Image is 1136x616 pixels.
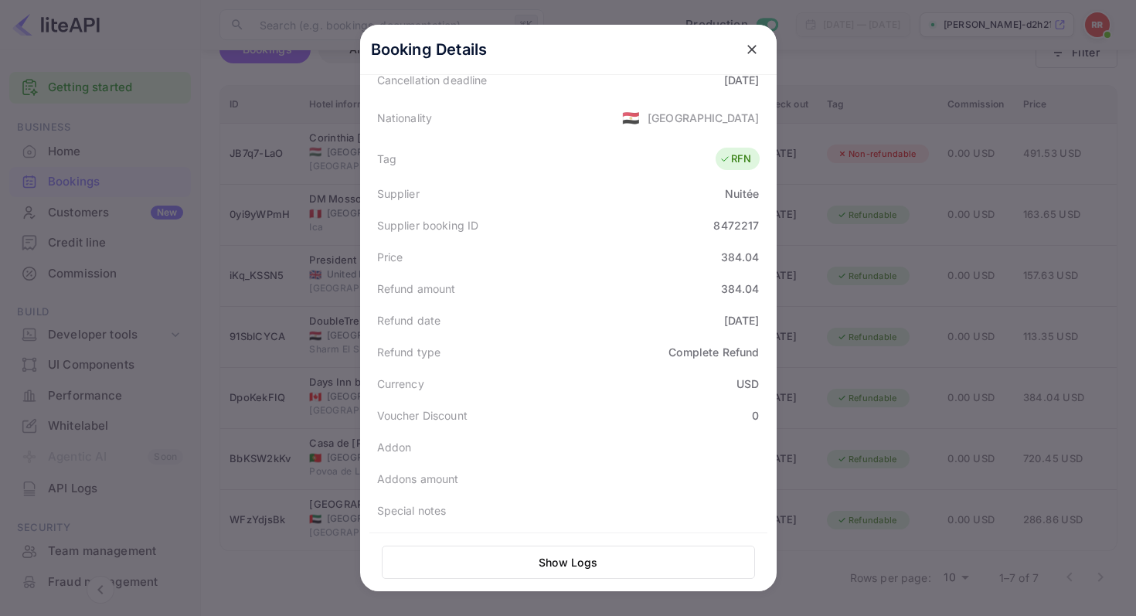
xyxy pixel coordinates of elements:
div: Currency [377,376,424,392]
div: Voucher Discount [377,407,468,424]
div: Refund type [377,344,441,360]
div: 384.04 [721,281,760,297]
div: Cancellation deadline [377,72,488,88]
div: [DATE] [724,72,760,88]
p: Booking Details [371,38,488,61]
div: 384.04 [721,249,760,265]
div: [GEOGRAPHIC_DATA] [648,110,760,126]
div: Addons amount [377,471,459,487]
div: Complete Refund [668,344,759,360]
div: 8472217 [713,217,759,233]
button: Show Logs [382,546,755,579]
div: USD [736,376,759,392]
div: Refund amount [377,281,456,297]
div: Refund date [377,312,441,328]
button: close [738,36,766,63]
span: United States [622,104,640,131]
div: Nationality [377,110,433,126]
div: Nuitée [725,185,760,202]
div: RFN [719,151,751,167]
div: [DATE] [724,312,760,328]
div: Addon [377,439,412,455]
div: 0 [752,407,759,424]
div: Tag [377,151,396,167]
div: Supplier booking ID [377,217,479,233]
div: Price [377,249,403,265]
div: Special notes [377,502,447,519]
div: Supplier [377,185,420,202]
